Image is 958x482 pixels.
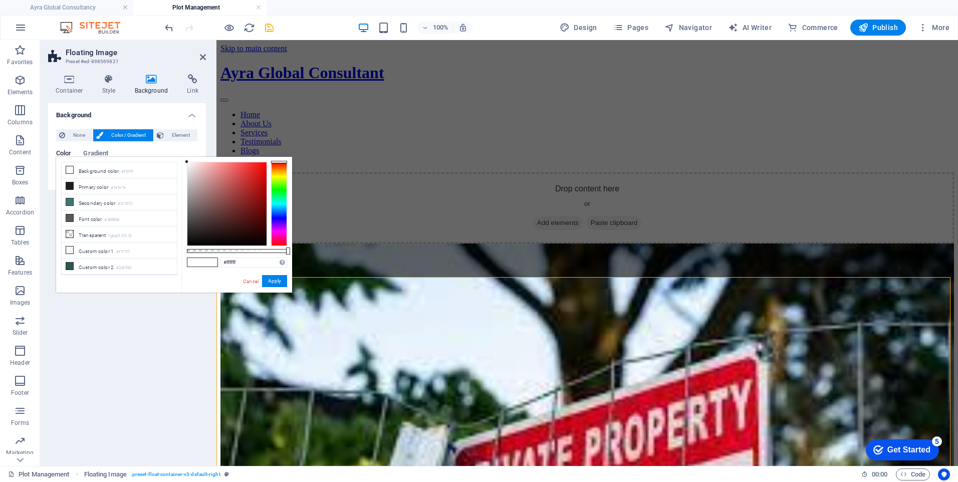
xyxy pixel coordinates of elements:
[224,471,229,477] i: This element is a customizable preset
[62,243,177,259] li: Custom color 1
[106,129,150,141] span: Color / Gradient
[9,148,31,156] p: Content
[660,20,716,36] button: Navigator
[62,194,177,210] li: Secondary color
[202,258,217,267] span: #ffffff
[68,129,90,141] span: None
[10,299,31,307] p: Images
[154,129,197,141] button: Element
[58,22,133,34] img: Editor Logo
[83,147,108,161] span: Gradient
[74,2,84,12] div: 5
[879,470,880,478] span: :
[84,468,127,480] span: Click to select. Double-click to edit
[56,129,93,141] button: None
[724,20,776,36] button: AI Writer
[458,23,467,32] i: On resize automatically adjust zoom level to fit chosen device.
[370,176,425,190] span: Paste clipboard
[8,88,33,96] p: Elements
[116,249,130,256] small: #f7f7f7
[263,22,275,34] button: save
[4,132,738,203] div: Drop content here
[111,184,126,191] small: #1e1e1e
[8,468,70,480] a: Click to cancel selection. Double-click to open Pages
[6,208,34,216] p: Accordion
[167,129,194,141] span: Element
[914,20,953,36] button: More
[8,5,81,26] div: Get Started 5 items remaining, 0% complete
[62,178,177,194] li: Primary color
[187,258,202,267] span: #ffffff
[133,2,267,13] h4: Plot Management
[12,178,29,186] p: Boxes
[317,176,366,190] span: Add elements
[109,232,132,239] small: rgba(0,0,0,.0)
[56,147,71,161] span: Color
[8,118,33,126] p: Columns
[11,389,29,397] p: Footer
[243,22,255,34] button: reload
[95,74,127,95] h4: Style
[30,11,73,20] div: Get Started
[262,275,287,287] button: Apply
[127,74,180,95] h4: Background
[93,129,153,141] button: Color / Gradient
[556,20,601,36] div: Design (Ctrl+Alt+Y)
[872,468,887,480] span: 00 00
[10,359,30,367] p: Header
[179,74,206,95] h4: Link
[7,58,33,66] p: Favorites
[664,23,712,33] span: Navigator
[242,278,260,285] a: Cancel
[131,468,220,480] span: . preset-float-container-v3-default-right
[788,23,838,33] span: Commerce
[417,22,453,34] button: 100%
[62,259,177,275] li: Custom color 2
[121,168,133,175] small: #ffffff
[896,468,930,480] button: Code
[861,468,888,480] h6: Session time
[62,210,177,226] li: Font color
[728,23,772,33] span: AI Writer
[6,449,34,457] p: Marketing
[116,265,131,272] small: #2d5553
[11,238,29,247] p: Tables
[609,20,652,36] button: Pages
[938,468,950,480] button: Usercentrics
[784,20,842,36] button: Commerce
[84,468,229,480] nav: breadcrumb
[4,4,71,13] a: Skip to main content
[8,269,32,277] p: Features
[163,22,175,34] button: undo
[62,226,177,243] li: Transparent
[858,23,898,33] span: Publish
[13,329,28,337] p: Slider
[66,48,206,57] h2: Floating Image
[432,22,448,34] h6: 100%
[66,57,186,66] h3: Preset #ed-898569821
[244,22,255,34] i: Reload page
[163,22,175,34] i: Undo: Change background color (Ctrl+Z)
[613,23,648,33] span: Pages
[264,22,275,34] i: Save (Ctrl+S)
[918,23,949,33] span: More
[900,468,925,480] span: Code
[11,419,29,427] p: Forms
[104,216,119,223] small: #585858
[48,103,206,121] h4: Background
[62,162,177,178] li: Background color
[118,200,132,207] small: #3f7673
[850,20,906,36] button: Publish
[560,23,597,33] span: Design
[48,74,95,95] h4: Container
[556,20,601,36] button: Design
